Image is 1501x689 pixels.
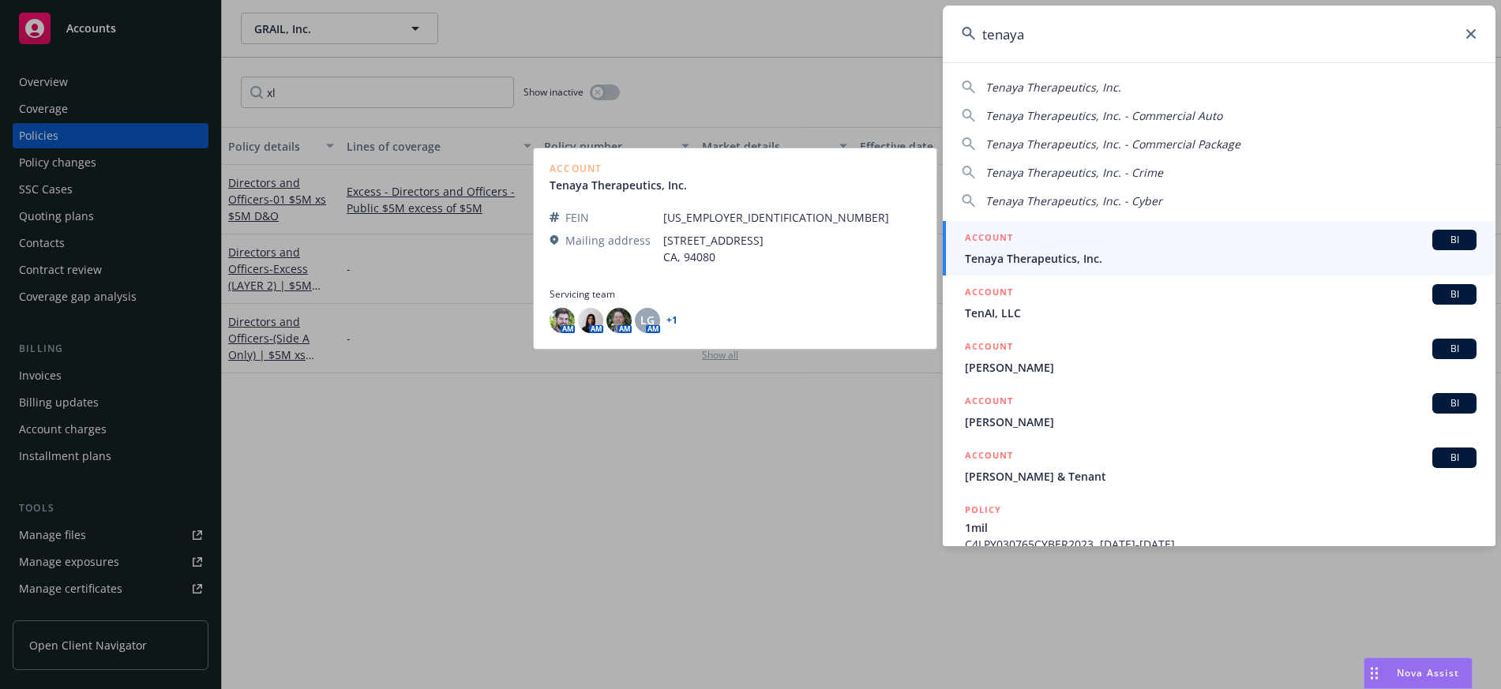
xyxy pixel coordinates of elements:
span: Tenaya Therapeutics, Inc. [965,250,1477,267]
span: Tenaya Therapeutics, Inc. [985,80,1121,95]
span: BI [1439,451,1470,465]
a: ACCOUNTBITenaya Therapeutics, Inc. [943,221,1495,275]
h5: ACCOUNT [965,230,1013,249]
h5: ACCOUNT [965,447,1013,466]
span: BI [1439,287,1470,301]
span: [PERSON_NAME] & Tenant [965,468,1477,485]
button: Nova Assist [1364,657,1473,689]
h5: POLICY [965,502,1001,518]
span: BI [1439,342,1470,356]
span: BI [1439,233,1470,247]
span: [PERSON_NAME] [965,359,1477,376]
a: ACCOUNTBI[PERSON_NAME] [943,330,1495,384]
span: Tenaya Therapeutics, Inc. - Cyber [985,193,1162,208]
span: C4LPY030765CYBER2023, [DATE]-[DATE] [965,536,1477,552]
a: POLICY1milC4LPY030765CYBER2023, [DATE]-[DATE] [943,493,1495,561]
span: [PERSON_NAME] [965,414,1477,430]
a: ACCOUNTBI[PERSON_NAME] & Tenant [943,439,1495,493]
h5: ACCOUNT [965,339,1013,358]
span: Tenaya Therapeutics, Inc. - Crime [985,165,1163,180]
span: Tenaya Therapeutics, Inc. - Commercial Auto [985,108,1222,123]
span: BI [1439,396,1470,410]
h5: ACCOUNT [965,393,1013,412]
a: ACCOUNTBITenAI, LLC [943,275,1495,330]
div: Drag to move [1364,658,1384,688]
a: ACCOUNTBI[PERSON_NAME] [943,384,1495,439]
span: 1mil [965,519,1477,536]
span: Nova Assist [1397,666,1459,680]
span: Tenaya Therapeutics, Inc. - Commercial Package [985,137,1240,152]
input: Search... [943,6,1495,62]
span: TenAI, LLC [965,305,1477,321]
h5: ACCOUNT [965,284,1013,303]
